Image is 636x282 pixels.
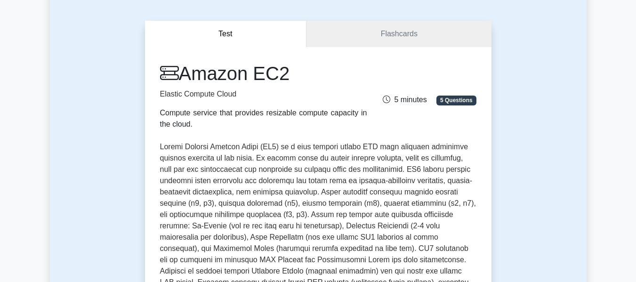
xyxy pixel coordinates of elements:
h1: Amazon EC2 [160,62,367,85]
button: Test [145,21,307,48]
span: 5 Questions [436,96,476,105]
div: Compute service that provides resizable compute capacity in the cloud. [160,107,367,130]
a: Flashcards [306,21,491,48]
span: 5 minutes [383,96,427,104]
p: Elastic Compute Cloud [160,89,367,100]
